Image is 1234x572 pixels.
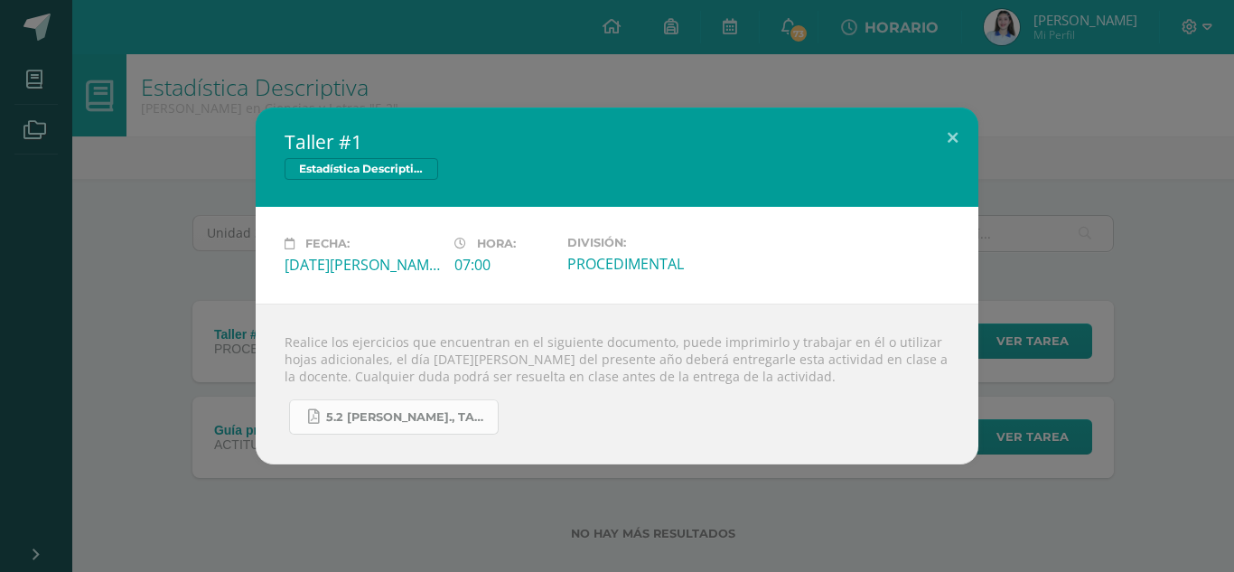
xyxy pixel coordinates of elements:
label: División: [567,236,723,249]
span: 5.2 [PERSON_NAME]., Taller #1 - Estadística.pdf [326,410,489,425]
div: 07:00 [454,255,553,275]
span: Fecha: [305,237,350,250]
span: Estadística Descriptiva [285,158,438,180]
div: [DATE][PERSON_NAME] [285,255,440,275]
div: PROCEDIMENTAL [567,254,723,274]
div: Realice los ejercicios que encuentran en el siguiente documento, puede imprimirlo y trabajar en é... [256,304,978,464]
h2: Taller #1 [285,129,949,155]
button: Close (Esc) [927,108,978,169]
span: Hora: [477,237,516,250]
a: 5.2 [PERSON_NAME]., Taller #1 - Estadística.pdf [289,399,499,435]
